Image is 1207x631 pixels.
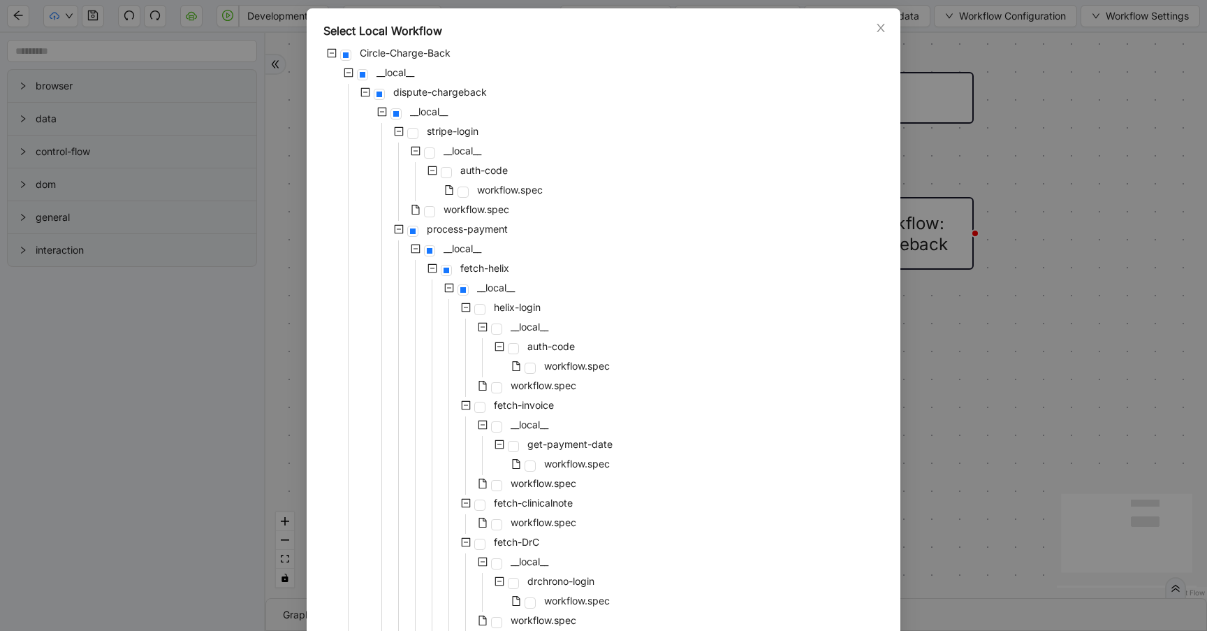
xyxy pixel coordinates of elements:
span: workflow.spec [508,377,579,394]
span: minus-square [394,126,404,136]
span: minus-square [495,440,504,449]
span: minus-square [427,166,437,175]
span: fetch-invoice [494,399,554,411]
span: __local__ [441,143,484,159]
div: Select Local Workflow [323,22,884,39]
span: helix-login [491,299,543,316]
span: minus-square [495,576,504,586]
span: drchrono-login [527,575,594,587]
span: __local__ [508,553,551,570]
span: stripe-login [427,125,478,137]
span: minus-square [411,244,420,254]
span: fetch-clinicalnote [491,495,576,512]
span: close [875,22,886,34]
span: __local__ [474,280,518,296]
span: minus-square [461,537,471,547]
span: __local__ [508,416,551,433]
span: file [411,205,420,215]
span: file [478,616,488,625]
span: file [478,381,488,391]
span: __local__ [410,106,448,117]
span: workflow.spec [541,358,613,375]
span: fetch-invoice [491,397,557,414]
span: minus-square [327,48,337,58]
span: minus-square [478,557,488,567]
span: workflow.spec [508,612,579,629]
span: minus-square [444,283,454,293]
span: workflow.spec [544,458,610,470]
span: minus-square [360,87,370,97]
span: workflow.spec [508,475,579,492]
span: file [511,459,521,469]
span: __local__ [441,240,484,257]
span: process-payment [424,221,511,238]
span: file [478,518,488,528]
span: fetch-helix [460,262,509,274]
span: workflow.spec [544,595,610,607]
span: __local__ [511,556,548,567]
span: workflow.spec [511,516,576,528]
button: Close [873,20,888,36]
span: workflow.spec [541,593,613,609]
span: auth-code [525,338,578,355]
span: __local__ [444,242,481,254]
span: auth-code [460,164,508,176]
span: minus-square [461,303,471,312]
span: fetch-helix [458,260,512,277]
span: workflow.spec [544,360,610,372]
span: __local__ [477,282,515,293]
span: get-payment-date [525,436,615,453]
span: workflow.spec [511,614,576,626]
span: minus-square [495,342,504,351]
span: __local__ [374,64,417,81]
span: auth-code [458,162,511,179]
span: fetch-DrC [491,534,542,551]
span: minus-square [461,498,471,508]
span: drchrono-login [525,573,597,590]
span: file [511,596,521,606]
span: dispute-chargeback [390,84,490,101]
span: file [511,361,521,371]
span: get-payment-date [527,438,613,450]
span: file [444,185,454,195]
span: __local__ [444,145,481,157]
span: helix-login [494,301,541,313]
span: workflow.spec [441,201,512,218]
span: minus-square [461,400,471,410]
span: __local__ [511,419,548,430]
span: workflow.spec [477,184,543,196]
span: workflow.spec [444,203,509,215]
span: stripe-login [424,123,481,140]
span: workflow.spec [508,514,579,531]
span: minus-square [478,420,488,430]
span: __local__ [508,319,551,335]
span: workflow.spec [511,477,576,489]
span: Circle-Charge-Back [357,45,453,61]
span: __local__ [407,103,451,120]
span: minus-square [394,224,404,234]
span: minus-square [411,146,420,156]
span: __local__ [511,321,548,333]
span: process-payment [427,223,508,235]
span: minus-square [344,68,353,78]
span: file [478,479,488,488]
span: auth-code [527,340,575,352]
span: minus-square [377,107,387,117]
span: workflow.spec [541,456,613,472]
span: Circle-Charge-Back [360,47,451,59]
span: fetch-clinicalnote [494,497,573,509]
span: __local__ [376,66,414,78]
span: dispute-chargeback [393,86,487,98]
span: fetch-DrC [494,536,539,548]
span: minus-square [478,322,488,332]
span: workflow.spec [474,182,546,198]
span: workflow.spec [511,379,576,391]
span: minus-square [427,263,437,273]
